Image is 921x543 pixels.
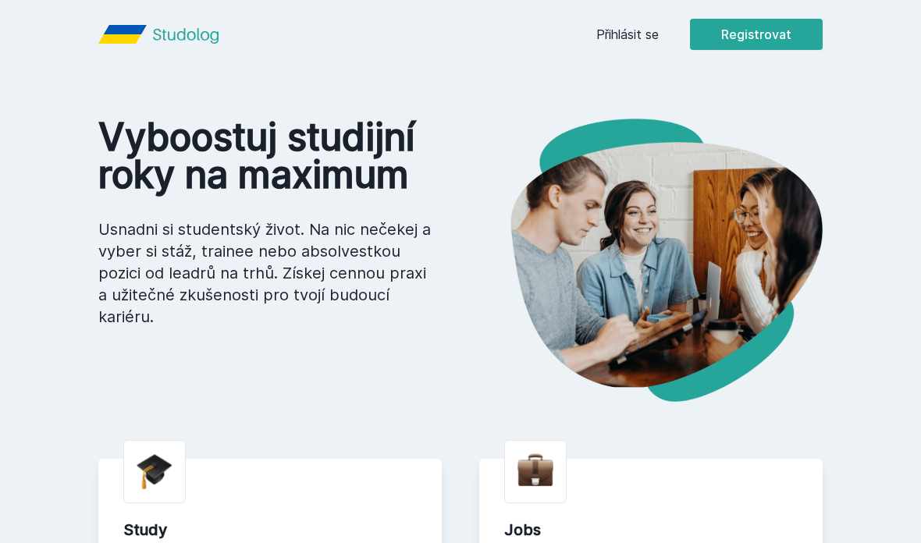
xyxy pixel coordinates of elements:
[690,19,823,50] button: Registrovat
[460,119,823,402] img: hero.png
[517,450,553,490] img: briefcase.png
[98,119,436,193] h1: Vyboostuj studijní roky na maximum
[98,218,436,328] p: Usnadni si studentský život. Na nic nečekej a vyber si stáž, trainee nebo absolvestkou pozici od ...
[123,519,417,541] div: Study
[596,25,659,44] a: Přihlásit se
[137,453,172,490] img: graduation-cap.png
[504,519,798,541] div: Jobs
